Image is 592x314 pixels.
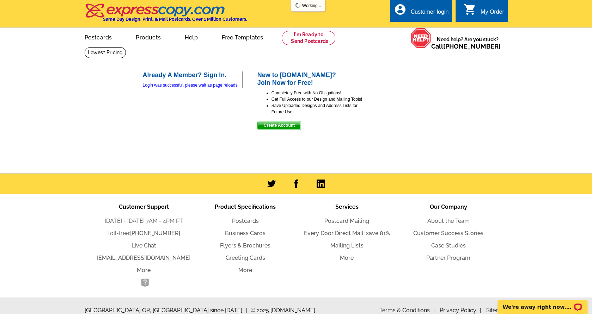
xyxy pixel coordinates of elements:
[238,267,252,274] a: More
[73,29,123,45] a: Postcards
[481,9,504,19] div: My Order
[486,307,508,314] a: Sitemap
[335,203,359,210] span: Services
[430,203,467,210] span: Our Company
[410,9,448,19] div: Customer login
[173,29,209,45] a: Help
[215,203,276,210] span: Product Specifications
[258,121,301,130] span: Create Account
[431,242,466,249] a: Case Studies
[493,292,592,314] iframe: LiveChat chat widget
[330,242,364,249] a: Mailing Lists
[226,255,265,261] a: Greeting Cards
[93,229,195,238] li: Toll-free:
[232,218,259,224] a: Postcards
[379,307,435,314] a: Terms & Conditions
[271,96,363,102] li: Get Full Access to our Design and Mailing Tools!
[413,230,483,237] a: Customer Success Stories
[143,71,242,79] h2: Already A Member? Sign In.
[271,90,363,96] li: Completely Free with No Obligations!
[340,255,354,261] a: More
[119,203,169,210] span: Customer Support
[426,255,470,261] a: Partner Program
[393,3,406,16] i: account_circle
[324,218,369,224] a: Postcard Mailing
[304,230,390,237] a: Every Door Direct Mail: save 81%
[443,43,501,50] a: [PHONE_NUMBER]
[431,36,504,50] span: Need help? Are you stuck?
[132,242,156,249] a: Live Chat
[257,71,363,87] h2: New to [DOMAIN_NAME]? Join Now for Free!
[103,17,247,22] h4: Same Day Design, Print, & Mail Postcards. Over 1 Million Customers.
[85,8,247,22] a: Same Day Design, Print, & Mail Postcards. Over 1 Million Customers.
[464,8,504,17] a: shopping_cart My Order
[464,3,476,16] i: shopping_cart
[295,2,301,8] img: loading...
[97,255,190,261] a: [EMAIL_ADDRESS][DOMAIN_NAME]
[225,230,266,237] a: Business Cards
[143,82,242,88] div: Login was successful, please wait as page reloads.
[124,29,172,45] a: Products
[393,8,448,17] a: account_circle Customer login
[257,121,301,130] button: Create Account
[427,218,470,224] a: About the Team
[440,307,481,314] a: Privacy Policy
[271,102,363,115] li: Save Uploaded Designs and Address Lists for Future Use!
[410,28,431,48] img: help
[220,242,270,249] a: Flyers & Brochures
[93,217,195,225] li: [DATE] - [DATE] 7AM - 4PM PT
[137,267,151,274] a: More
[130,230,180,237] a: [PHONE_NUMBER]
[210,29,275,45] a: Free Templates
[431,43,501,50] span: Call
